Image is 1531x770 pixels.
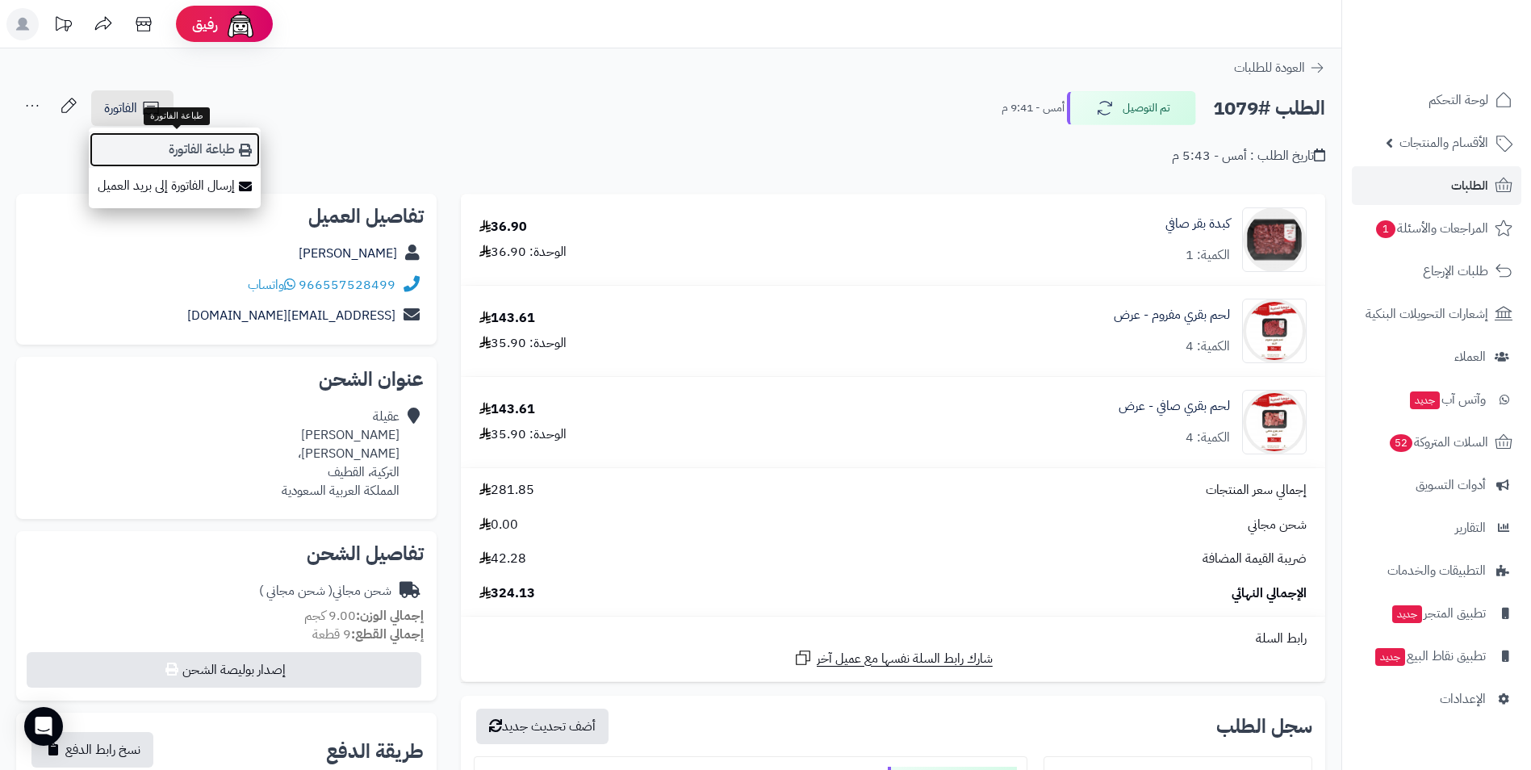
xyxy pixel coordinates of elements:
[31,732,153,768] button: نسخ رابط الدفع
[1114,306,1230,324] a: لحم بقري مفروم - عرض
[1352,637,1521,676] a: تطبيق نقاط البيعجديد
[1352,680,1521,718] a: الإعدادات
[1248,516,1307,534] span: شحن مجاني
[1374,645,1486,667] span: تطبيق نقاط البيع
[1234,58,1305,77] span: العودة للطلبات
[91,90,174,126] a: الفاتورة
[299,244,397,263] a: [PERSON_NAME]
[29,207,424,226] h2: تفاصيل العميل
[43,8,83,44] a: تحديثات المنصة
[1352,209,1521,248] a: المراجعات والأسئلة1
[24,707,63,746] div: Open Intercom Messenger
[1451,174,1488,197] span: الطلبات
[479,584,535,603] span: 324.13
[1388,431,1488,454] span: السلات المتروكة
[356,606,424,626] strong: إجمالي الوزن:
[248,275,295,295] a: واتساب
[312,625,424,644] small: 9 قطعة
[259,581,333,601] span: ( شحن مجاني )
[1119,397,1230,416] a: لحم بقري صافي - عرض
[104,98,137,118] span: الفاتورة
[192,15,218,34] span: رفيق
[1376,220,1395,238] span: 1
[299,275,395,295] a: 966557528499
[29,544,424,563] h2: تفاصيل الشحن
[89,168,261,204] a: إرسال الفاتورة إلى بريد العميل
[1186,337,1230,356] div: الكمية: 4
[1352,81,1521,119] a: لوحة التحكم
[1216,717,1312,736] h3: سجل الطلب
[479,400,535,419] div: 143.61
[1243,299,1306,363] img: 1759137456-WhatsApp%20Image%202025-09-29%20at%2011.33.02%20AM%20(2)-90x90.jpeg
[1423,260,1488,282] span: طلبات الإرجاع
[1352,380,1521,419] a: وآتس آبجديد
[1352,466,1521,504] a: أدوات التسويق
[304,606,424,626] small: 9.00 كجم
[479,550,526,568] span: 42.28
[29,370,424,389] h2: عنوان الشحن
[479,218,527,236] div: 36.90
[89,132,261,168] a: طباعة الفاتورة
[1165,215,1230,233] a: كبدة بقر صافي
[1186,429,1230,447] div: الكمية: 4
[1387,559,1486,582] span: التطبيقات والخدمات
[1399,132,1488,154] span: الأقسام والمنتجات
[1067,91,1196,125] button: تم التوصيل
[1234,58,1325,77] a: العودة للطلبات
[1352,508,1521,547] a: التقارير
[1352,337,1521,376] a: العملاء
[1186,246,1230,265] div: الكمية: 1
[1429,89,1488,111] span: لوحة التحكم
[817,650,993,668] span: شارك رابط السلة نفسها مع عميل آخر
[1352,295,1521,333] a: إشعارات التحويلات البنكية
[224,8,257,40] img: ai-face.png
[1416,474,1486,496] span: أدوات التسويق
[1408,388,1486,411] span: وآتس آب
[1375,648,1405,666] span: جديد
[1392,605,1422,623] span: جديد
[1366,303,1488,325] span: إشعارات التحويلات البنكية
[1243,390,1306,454] img: 1759137508-WhatsApp%20Image%202025-09-29%20at%2011.33.02%20AM%20(1)-90x90.jpeg
[1352,594,1521,633] a: تطبيق المتجرجديد
[1391,602,1486,625] span: تطبيق المتجر
[1213,92,1325,125] h2: الطلب #1079
[1206,481,1307,500] span: إجمالي سعر المنتجات
[282,408,399,500] div: عقيلة [PERSON_NAME] [PERSON_NAME]، التركية، القطيف المملكة العربية السعودية
[793,648,993,668] a: شارك رابط السلة نفسها مع عميل آخر
[479,481,534,500] span: 281.85
[1172,147,1325,165] div: تاريخ الطلب : أمس - 5:43 م
[1352,166,1521,205] a: الطلبات
[1440,688,1486,710] span: الإعدادات
[1232,584,1307,603] span: الإجمالي النهائي
[326,742,424,761] h2: طريقة الدفع
[467,630,1319,648] div: رابط السلة
[1203,550,1307,568] span: ضريبة القيمة المضافة
[476,709,609,744] button: أضف تحديث جديد
[65,740,140,760] span: نسخ رابط الدفع
[479,516,518,534] span: 0.00
[1352,252,1521,291] a: طلبات الإرجاع
[187,306,395,325] a: [EMAIL_ADDRESS][DOMAIN_NAME]
[479,334,567,353] div: الوحدة: 35.90
[1243,207,1306,272] img: 535_686656f82f5b0_1e720018-90x90.png
[1454,345,1486,368] span: العملاء
[351,625,424,644] strong: إجمالي القطع:
[1390,434,1412,452] span: 52
[1455,517,1486,539] span: التقارير
[479,425,567,444] div: الوحدة: 35.90
[1374,217,1488,240] span: المراجعات والأسئلة
[259,582,391,601] div: شحن مجاني
[1352,551,1521,590] a: التطبيقات والخدمات
[144,107,210,125] div: طباعة الفاتورة
[1421,40,1516,73] img: logo-2.png
[1410,391,1440,409] span: جديد
[1002,100,1065,116] small: أمس - 9:41 م
[1352,423,1521,462] a: السلات المتروكة52
[479,243,567,262] div: الوحدة: 36.90
[27,652,421,688] button: إصدار بوليصة الشحن
[479,309,535,328] div: 143.61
